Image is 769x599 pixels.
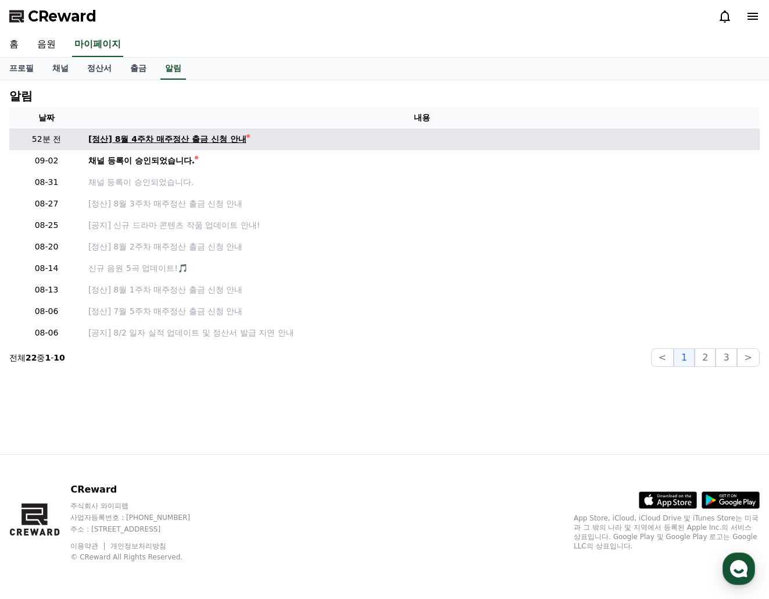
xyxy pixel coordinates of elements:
[88,327,755,339] a: [공지] 8/2 일자 실적 업데이트 및 정산서 발급 지연 안내
[14,133,79,145] p: 52분 전
[70,542,107,550] a: 이용약관
[121,58,156,80] a: 출금
[14,155,79,167] p: 09-02
[77,369,150,398] a: 대화
[14,284,79,296] p: 08-13
[70,483,212,497] p: CReward
[26,353,37,362] strong: 22
[9,352,65,363] p: 전체 중 -
[160,58,186,80] a: 알림
[716,348,736,367] button: 3
[14,198,79,210] p: 08-27
[88,241,755,253] a: [정산] 8월 2주차 매주정산 출금 신청 안내
[14,241,79,253] p: 08-20
[70,552,212,562] p: © CReward All Rights Reserved.
[180,386,194,395] span: 설정
[70,501,212,511] p: 주식회사 와이피랩
[574,514,760,551] p: App Store, iCloud, iCloud Drive 및 iTunes Store는 미국과 그 밖의 나라 및 지역에서 등록된 Apple Inc.의 서비스 상표입니다. Goo...
[78,58,121,80] a: 정산서
[88,176,755,188] p: 채널 등록이 승인되었습니다.
[737,348,760,367] button: >
[88,198,755,210] a: [정산] 8월 3주차 매주정산 출금 신청 안내
[3,369,77,398] a: 홈
[43,58,78,80] a: 채널
[695,348,716,367] button: 2
[70,513,212,522] p: 사업자등록번호 : [PHONE_NUMBER]
[37,386,44,395] span: 홈
[88,133,246,145] div: [정산] 8월 4주차 매주정산 출금 신청 안내
[53,353,65,362] strong: 10
[14,219,79,231] p: 08-25
[45,353,51,362] strong: 1
[674,348,695,367] button: 1
[651,348,674,367] button: <
[28,7,96,26] span: CReward
[88,133,755,145] a: [정산] 8월 4주차 매주정산 출금 신청 안내
[14,327,79,339] p: 08-06
[14,305,79,318] p: 08-06
[9,7,96,26] a: CReward
[14,176,79,188] p: 08-31
[150,369,223,398] a: 설정
[88,219,755,231] a: [공지] 신규 드라마 콘텐츠 작품 업데이트 안내!
[84,107,760,129] th: 내용
[9,90,33,102] h4: 알림
[88,284,755,296] a: [정산] 8월 1주차 매주정산 출금 신청 안내
[70,525,212,534] p: 주소 : [STREET_ADDRESS]
[28,33,65,57] a: 음원
[14,262,79,274] p: 08-14
[88,305,755,318] a: [정산] 7월 5주차 매주정산 출금 신청 안내
[88,262,755,274] a: 신규 음원 5곡 업데이트!🎵
[88,155,195,167] div: 채널 등록이 승인되었습니다.
[106,387,120,396] span: 대화
[72,33,123,57] a: 마이페이지
[110,542,166,550] a: 개인정보처리방침
[9,107,84,129] th: 날짜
